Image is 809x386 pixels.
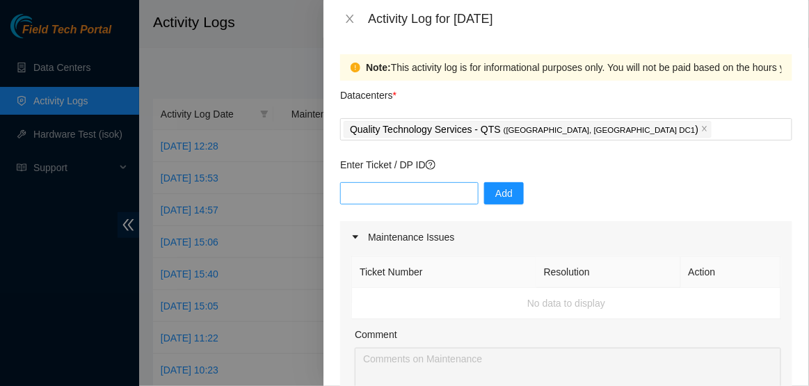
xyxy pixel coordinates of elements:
[504,126,696,134] span: ( [GEOGRAPHIC_DATA], [GEOGRAPHIC_DATA] DC1
[426,160,435,170] span: question-circle
[368,11,792,26] div: Activity Log for [DATE]
[681,257,781,288] th: Action
[352,257,536,288] th: Ticket Number
[351,233,360,241] span: caret-right
[344,13,355,24] span: close
[352,288,781,319] td: No data to display
[366,60,391,75] strong: Note:
[340,221,792,253] div: Maintenance Issues
[484,182,524,204] button: Add
[340,81,397,103] p: Datacenters
[340,157,792,172] p: Enter Ticket / DP ID
[351,63,360,72] span: exclamation-circle
[355,327,397,342] label: Comment
[701,125,708,134] span: close
[495,186,513,201] span: Add
[350,122,698,138] p: Quality Technology Services - QTS )
[340,13,360,26] button: Close
[536,257,681,288] th: Resolution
